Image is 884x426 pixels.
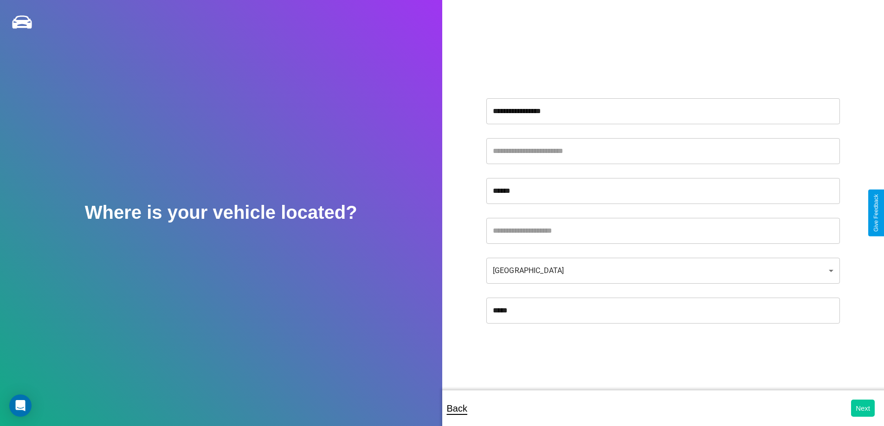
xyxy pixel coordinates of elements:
[447,400,467,417] p: Back
[486,258,840,284] div: [GEOGRAPHIC_DATA]
[9,394,32,417] div: Open Intercom Messenger
[851,400,875,417] button: Next
[873,194,879,232] div: Give Feedback
[85,202,357,223] h2: Where is your vehicle located?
